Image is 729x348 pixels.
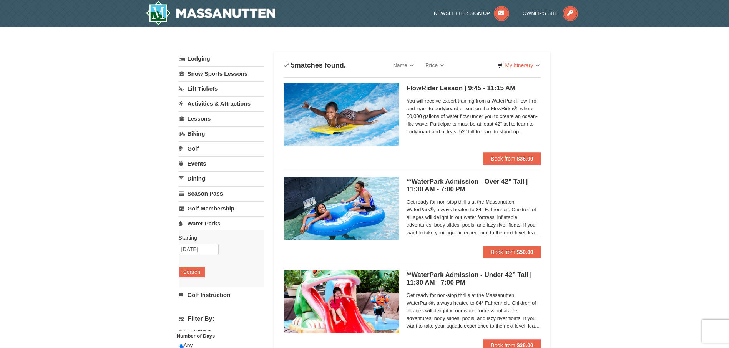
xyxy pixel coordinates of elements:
a: Season Pass [179,186,264,201]
a: Biking [179,126,264,141]
a: Lessons [179,111,264,126]
h5: FlowRider Lesson | 9:45 - 11:15 AM [407,85,541,92]
a: Snow Sports Lessons [179,66,264,81]
label: Starting [179,234,259,242]
a: Newsletter Sign Up [434,10,509,16]
a: Activities & Attractions [179,96,264,111]
strong: $50.00 [517,249,533,255]
h5: **WaterPark Admission - Under 42” Tall | 11:30 AM - 7:00 PM [407,271,541,287]
a: Massanutten Resort [146,1,276,25]
span: Owner's Site [523,10,559,16]
img: 6619917-732-e1c471e4.jpg [284,270,399,333]
button: Book from $50.00 [483,246,541,258]
a: Price [420,58,450,73]
h4: Filter By: [179,315,264,322]
strong: Price: (USD $) [179,329,212,335]
span: Get ready for non-stop thrills at the Massanutten WaterPark®, always heated to 84° Fahrenheit. Ch... [407,292,541,330]
a: Water Parks [179,216,264,230]
img: 6619917-216-363963c7.jpg [284,83,399,146]
span: Book from [491,156,515,162]
span: Newsletter Sign Up [434,10,490,16]
button: Search [179,267,205,277]
strong: Number of Days [177,333,215,339]
span: You will receive expert training from a WaterPark Flow Pro and learn to bodyboard or surf on the ... [407,97,541,136]
a: Events [179,156,264,171]
a: Owner's Site [523,10,578,16]
a: Dining [179,171,264,186]
img: 6619917-720-80b70c28.jpg [284,177,399,240]
button: Book from $35.00 [483,152,541,165]
a: Golf [179,141,264,156]
a: My Itinerary [493,60,545,71]
h5: **WaterPark Admission - Over 42” Tall | 11:30 AM - 7:00 PM [407,178,541,193]
a: Lodging [179,52,264,66]
span: Get ready for non-stop thrills at the Massanutten WaterPark®, always heated to 84° Fahrenheit. Ch... [407,198,541,237]
a: Lift Tickets [179,81,264,96]
a: Golf Instruction [179,288,264,302]
a: Name [387,58,420,73]
img: Massanutten Resort Logo [146,1,276,25]
strong: $35.00 [517,156,533,162]
span: Book from [491,249,515,255]
a: Golf Membership [179,201,264,215]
